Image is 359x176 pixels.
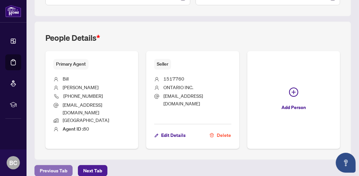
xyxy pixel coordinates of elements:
span: [EMAIL_ADDRESS][DOMAIN_NAME] [63,102,102,115]
button: Add Person [247,51,340,149]
span: Previous Tab [40,165,67,176]
span: Seller [154,59,171,69]
span: BC [9,158,17,167]
span: Primary Agent [53,59,89,69]
span: 1517760 [163,76,184,82]
h2: People Details [45,32,100,43]
button: Edit Details [154,130,186,141]
span: Bill [63,76,69,82]
button: Delete [209,130,231,141]
span: [EMAIL_ADDRESS][DOMAIN_NAME] [163,93,203,106]
span: plus-circle [289,88,298,97]
span: Next Tab [83,165,102,176]
span: [PERSON_NAME] [63,84,98,90]
img: logo [5,5,21,17]
button: Open asap [336,153,356,173]
span: Edit Details [161,130,186,141]
span: 80 [63,126,89,132]
b: Agent ID : [63,126,83,132]
span: Add Person [281,102,306,113]
span: [PHONE_NUMBER] [63,93,103,99]
span: ONTARIO INC. [163,84,193,90]
span: [GEOGRAPHIC_DATA] [63,117,109,123]
span: Delete [217,130,231,141]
